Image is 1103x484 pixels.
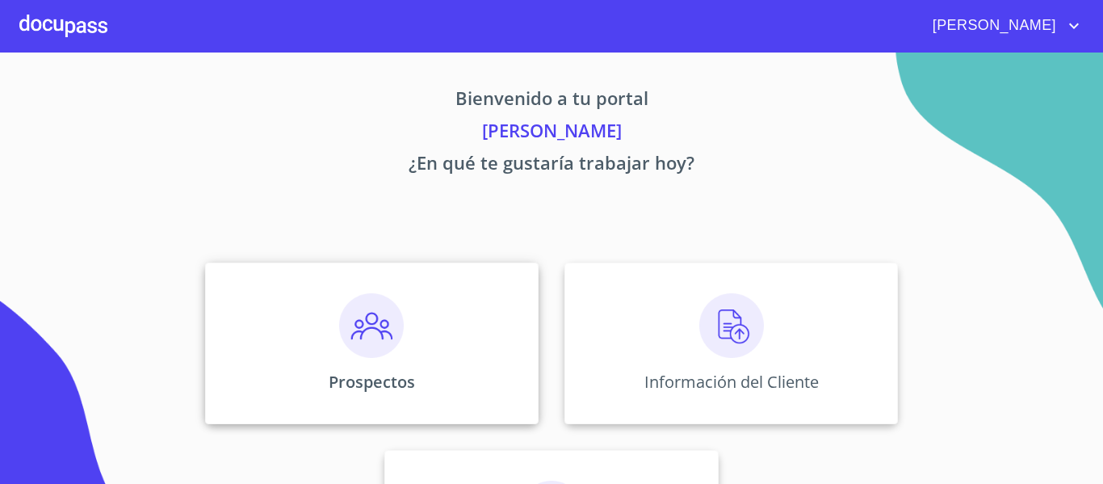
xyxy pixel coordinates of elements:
[921,13,1064,39] span: [PERSON_NAME]
[329,371,415,393] p: Prospectos
[921,13,1084,39] button: account of current user
[54,117,1049,149] p: [PERSON_NAME]
[644,371,819,393] p: Información del Cliente
[339,293,404,358] img: prospectos.png
[699,293,764,358] img: carga.png
[54,85,1049,117] p: Bienvenido a tu portal
[54,149,1049,182] p: ¿En qué te gustaría trabajar hoy?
